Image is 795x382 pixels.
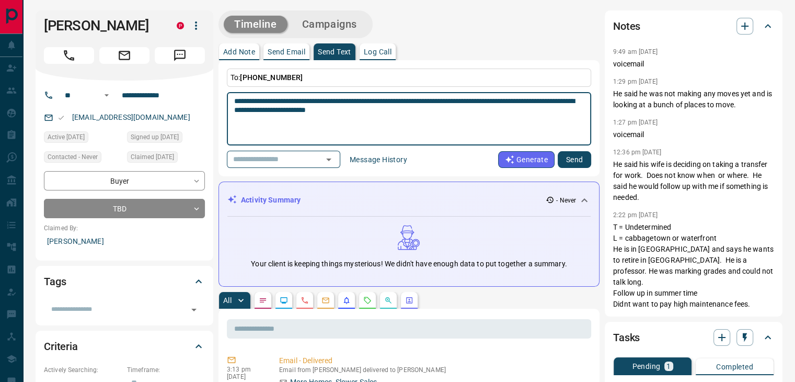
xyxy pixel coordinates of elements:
p: 1:27 pm [DATE] [613,119,658,126]
svg: Lead Browsing Activity [280,296,288,305]
span: Claimed [DATE] [131,152,174,162]
p: 3:13 pm [227,366,263,373]
button: Generate [498,151,555,168]
span: Contacted - Never [48,152,98,162]
p: Claimed By: [44,223,205,233]
p: Send Text [318,48,351,55]
p: voicemail [613,59,774,70]
div: Sun Apr 14 2024 [44,131,122,146]
span: Active [DATE] [48,132,85,142]
p: He said he was not making any moves yet and is looking at a bunch of places to move. [613,88,774,110]
span: Signed up [DATE] [131,132,179,142]
p: Actively Searching: [44,365,122,375]
button: Message History [343,151,413,168]
span: Email [99,47,149,64]
p: Add Note [223,48,255,55]
h2: Notes [613,18,640,35]
p: 9:49 am [DATE] [613,48,658,55]
p: 12:36 pm [DATE] [613,149,661,156]
div: Criteria [44,334,205,359]
svg: Opportunities [384,296,393,305]
svg: Calls [301,296,309,305]
p: [PERSON_NAME] [44,233,205,250]
p: 2:22 pm [DATE] [613,211,658,219]
p: T = Undetermined L = cabbagetown or waterfront He is in [GEOGRAPHIC_DATA] and says he wants to re... [613,222,774,310]
button: Open [187,302,201,317]
svg: Email Valid [57,114,65,121]
button: Send [558,151,591,168]
button: Open [321,152,336,167]
div: Activity Summary- Never [227,190,591,210]
button: Open [100,89,113,102]
p: Timeframe: [127,365,205,375]
svg: Emails [321,296,330,305]
svg: Agent Actions [405,296,413,305]
svg: Requests [363,296,372,305]
p: Completed [716,363,753,370]
div: Notes [613,14,774,39]
svg: Notes [259,296,267,305]
p: Email from [PERSON_NAME] delivered to [PERSON_NAME] [279,366,587,374]
span: Call [44,47,94,64]
div: Sun Apr 14 2024 [127,131,205,146]
div: Buyer [44,171,205,190]
p: Pending [632,363,660,370]
p: voicemail [613,129,774,140]
p: Your client is keeping things mysterious! We didn't have enough data to put together a summary. [251,259,567,269]
div: property.ca [177,22,184,29]
div: Sun Apr 14 2024 [127,151,205,166]
button: Timeline [224,16,287,33]
p: All [223,297,232,304]
p: Activity Summary [241,195,301,206]
h1: [PERSON_NAME] [44,17,161,34]
a: [EMAIL_ADDRESS][DOMAIN_NAME] [72,113,190,121]
div: Tasks [613,325,774,350]
p: To: [227,69,591,87]
span: Message [155,47,205,64]
button: Campaigns [292,16,367,33]
h2: Criteria [44,338,78,355]
p: Log Call [364,48,391,55]
p: 1 [666,363,671,370]
span: [PHONE_NUMBER] [240,73,303,82]
p: [DATE] [227,373,263,380]
p: 1:29 pm [DATE] [613,78,658,85]
div: TBD [44,199,205,218]
div: Tags [44,269,205,294]
p: - Never [556,196,576,205]
p: Email - Delivered [279,355,587,366]
svg: Listing Alerts [342,296,351,305]
p: Send Email [268,48,305,55]
h2: Tasks [613,329,640,346]
p: He said his wife is deciding on taking a transfer for work. Does not know when or where. He said ... [613,159,774,203]
h2: Tags [44,273,66,290]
